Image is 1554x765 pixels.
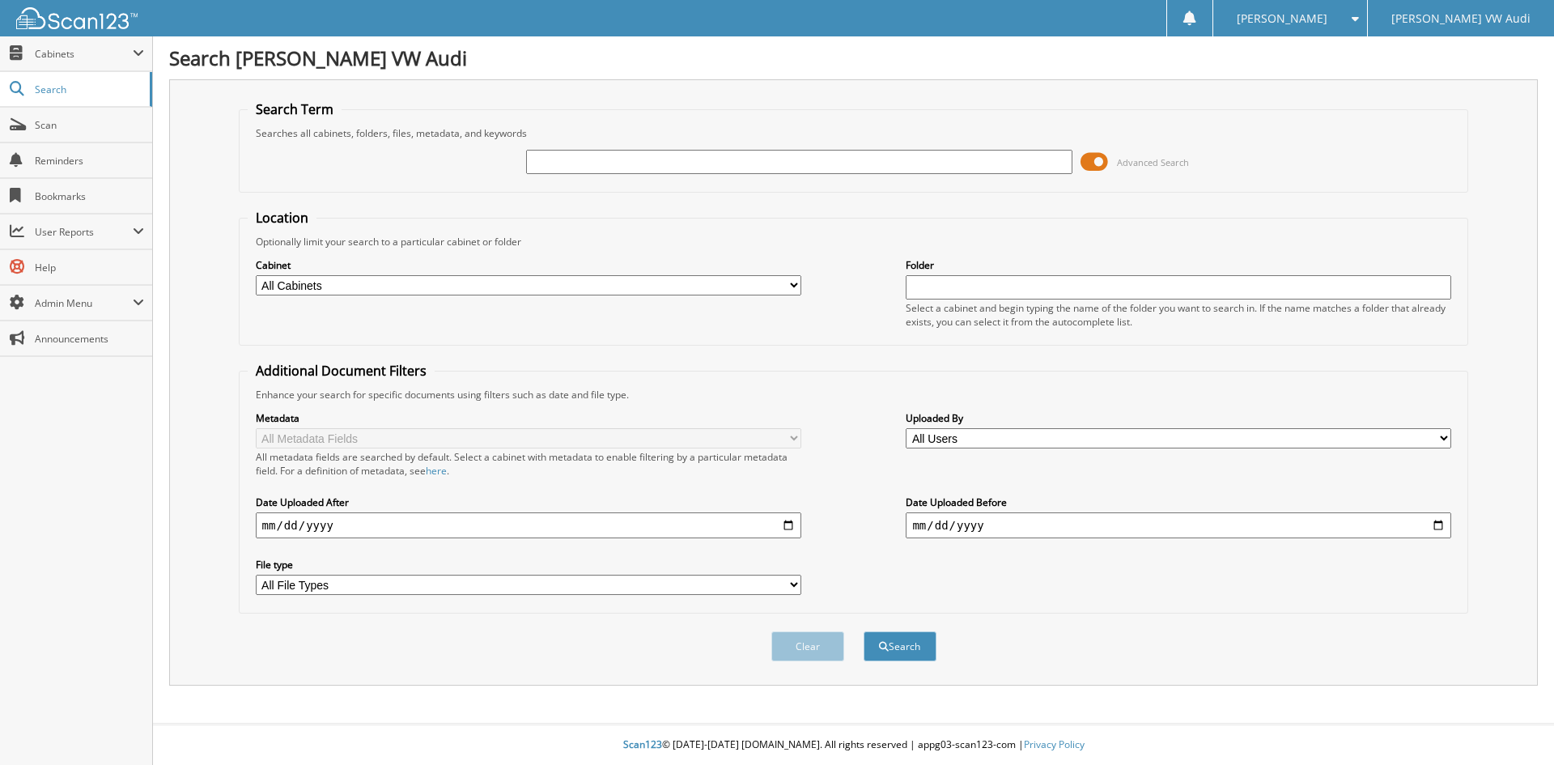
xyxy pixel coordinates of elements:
[1391,14,1531,23] span: [PERSON_NAME] VW Audi
[1237,14,1327,23] span: [PERSON_NAME]
[248,126,1460,140] div: Searches all cabinets, folders, files, metadata, and keywords
[248,209,316,227] legend: Location
[248,362,435,380] legend: Additional Document Filters
[864,631,936,661] button: Search
[153,725,1554,765] div: © [DATE]-[DATE] [DOMAIN_NAME]. All rights reserved | appg03-scan123-com |
[256,450,801,478] div: All metadata fields are searched by default. Select a cabinet with metadata to enable filtering b...
[35,47,133,61] span: Cabinets
[35,118,144,132] span: Scan
[248,388,1460,402] div: Enhance your search for specific documents using filters such as date and file type.
[1473,687,1554,765] iframe: Chat Widget
[256,258,801,272] label: Cabinet
[35,154,144,168] span: Reminders
[623,737,662,751] span: Scan123
[256,495,801,509] label: Date Uploaded After
[35,189,144,203] span: Bookmarks
[35,83,142,96] span: Search
[906,411,1451,425] label: Uploaded By
[16,7,138,29] img: scan123-logo-white.svg
[906,512,1451,538] input: end
[1024,737,1085,751] a: Privacy Policy
[906,495,1451,509] label: Date Uploaded Before
[256,558,801,572] label: File type
[35,225,133,239] span: User Reports
[1117,156,1189,168] span: Advanced Search
[906,301,1451,329] div: Select a cabinet and begin typing the name of the folder you want to search in. If the name match...
[906,258,1451,272] label: Folder
[248,100,342,118] legend: Search Term
[35,296,133,310] span: Admin Menu
[35,332,144,346] span: Announcements
[248,235,1460,249] div: Optionally limit your search to a particular cabinet or folder
[771,631,844,661] button: Clear
[256,411,801,425] label: Metadata
[256,512,801,538] input: start
[35,261,144,274] span: Help
[169,45,1538,71] h1: Search [PERSON_NAME] VW Audi
[426,464,447,478] a: here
